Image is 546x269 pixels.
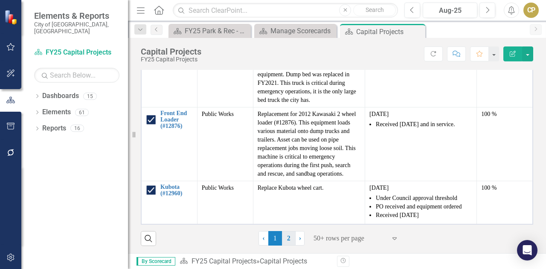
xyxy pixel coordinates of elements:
[34,21,119,35] small: City of [GEOGRAPHIC_DATA], [GEOGRAPHIC_DATA]
[477,181,533,224] td: Double-Click to Edit
[202,185,234,191] span: Public Works
[258,110,360,178] p: Replacement for 2012 Kawasaki 2 wheel loader (#12876). This equipment loads various material onto...
[365,107,477,181] td: Double-Click to Edit
[141,107,197,181] td: Double-Click to Edit Right Click for Context Menu
[75,109,89,116] div: 61
[481,184,528,192] div: 100 %
[42,91,79,101] a: Dashboards
[146,115,156,125] img: Completed
[256,26,334,36] a: Manage Scorecards
[141,56,201,63] div: FY25 Capital Projects
[136,257,175,266] span: By Scorecard
[83,93,97,100] div: 15
[299,234,301,242] span: ›
[376,194,472,202] li: Under Council approval threshold
[270,26,334,36] div: Manage Scorecards
[369,184,472,192] p: [DATE]
[70,125,84,132] div: 16
[366,6,384,13] span: Search
[426,6,474,16] div: Aug-25
[180,257,331,266] div: »
[282,231,296,246] a: 2
[146,185,156,195] img: Completed
[481,110,528,119] div: 100 %
[423,3,477,18] button: Aug-25
[517,240,537,260] div: Open Intercom Messenger
[42,107,71,117] a: Elements
[268,231,282,246] span: 1
[34,68,119,83] input: Search Below...
[369,110,472,119] p: [DATE]
[258,184,360,192] p: Replace Kubota wheel cart.
[141,47,201,56] div: Capital Projects
[376,120,472,129] li: Received [DATE] and in service.
[141,181,197,224] td: Double-Click to Edit Right Click for Context Menu
[365,181,477,224] td: Double-Click to Edit
[523,3,539,18] button: CP
[376,211,472,220] li: Received [DATE]
[262,234,264,242] span: ‹
[173,3,398,18] input: Search ClearPoint...
[253,107,365,181] td: Double-Click to Edit
[353,4,396,16] button: Search
[253,181,365,224] td: Double-Click to Edit
[171,26,249,36] a: FY25 Park & Rec - Strategic Plan
[197,181,253,224] td: Double-Click to Edit
[202,111,234,117] span: Public Works
[356,26,423,37] div: Capital Projects
[160,184,193,197] a: Kubota (#12960)
[477,107,533,181] td: Double-Click to Edit
[260,257,307,265] div: Capital Projects
[160,110,193,130] a: Front End Loader (#12876)
[185,26,249,36] div: FY25 Park & Rec - Strategic Plan
[192,257,256,265] a: FY25 Capital Projects
[4,9,20,25] img: ClearPoint Strategy
[34,11,119,21] span: Elements & Reports
[197,107,253,181] td: Double-Click to Edit
[34,48,119,58] a: FY25 Capital Projects
[376,202,472,211] li: PO received and equipment ordered
[42,124,66,133] a: Reports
